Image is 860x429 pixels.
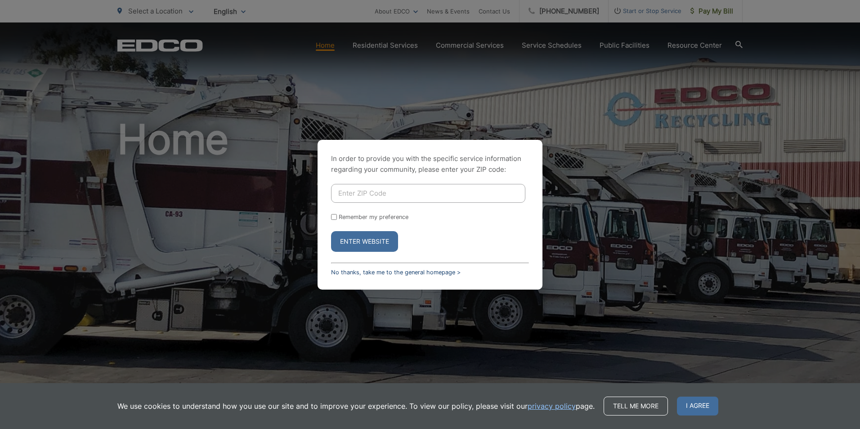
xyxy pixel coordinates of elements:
span: I agree [677,397,718,416]
input: Enter ZIP Code [331,184,525,203]
a: privacy policy [528,401,576,411]
a: Tell me more [604,397,668,416]
a: No thanks, take me to the general homepage > [331,269,461,276]
label: Remember my preference [339,214,408,220]
p: We use cookies to understand how you use our site and to improve your experience. To view our pol... [117,401,595,411]
p: In order to provide you with the specific service information regarding your community, please en... [331,153,529,175]
button: Enter Website [331,231,398,252]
